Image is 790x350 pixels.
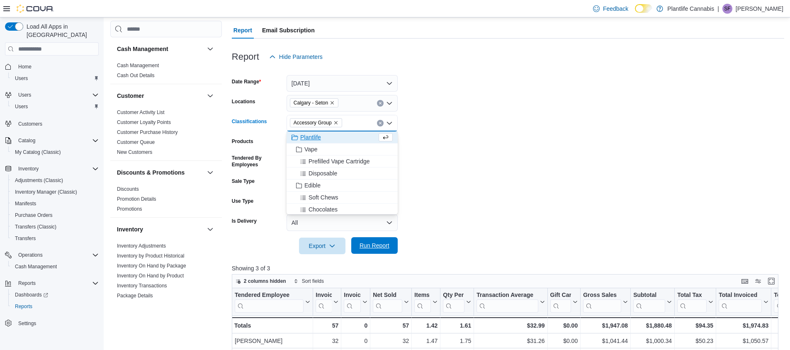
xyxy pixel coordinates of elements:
h3: Cash Management [117,45,168,53]
button: Prefilled Vape Cartridge [287,156,398,168]
div: Qty Per Transaction [443,292,464,313]
button: Qty Per Transaction [443,292,471,313]
div: Totals [234,321,310,331]
span: Users [12,102,99,112]
a: Cash Management [117,63,159,68]
span: Inventory Transactions [117,282,167,289]
span: Catalog [18,137,35,144]
button: Soft Chews [287,192,398,204]
span: Vape [304,145,318,153]
a: Settings [15,318,39,328]
span: Customer Queue [117,139,155,146]
button: Manifests [8,198,102,209]
span: Soft Chews [309,193,338,202]
div: Invoices Ref [344,292,361,299]
span: Users [15,90,99,100]
p: | [717,4,719,14]
div: Susan Firkola [722,4,732,14]
span: Cash Management [117,62,159,69]
button: Operations [15,250,46,260]
div: $1,947.08 [583,321,628,331]
button: Users [8,101,102,112]
button: Inventory Manager (Classic) [8,186,102,198]
span: Hide Parameters [279,53,323,61]
span: Transfers [15,235,36,242]
div: 57 [373,321,409,331]
span: Customer Purchase History [117,129,178,136]
button: Purchase Orders [8,209,102,221]
button: Clear input [377,100,384,107]
button: Keyboard shortcuts [740,276,750,286]
button: My Catalog (Classic) [8,146,102,158]
a: Users [12,73,31,83]
button: Gross Sales [583,292,628,313]
span: Adjustments (Classic) [12,175,99,185]
div: 1.75 [443,336,471,346]
button: Items Per Transaction [414,292,438,313]
button: Cash Management [205,44,215,54]
h3: Inventory [117,225,143,233]
div: $32.99 [476,321,544,331]
a: My Catalog (Classic) [12,147,64,157]
span: Dashboards [15,292,48,298]
div: $1,050.57 [719,336,768,346]
span: My Catalog (Classic) [15,149,61,156]
div: $1,000.34 [633,336,672,346]
label: Sale Type [232,178,255,185]
a: Inventory Adjustments [117,243,166,249]
span: Plantlife [300,133,321,141]
button: Chocolates [287,204,398,216]
span: Export [304,238,340,254]
button: Users [2,89,102,101]
button: Subtotal [633,292,672,313]
a: Manifests [12,199,39,209]
div: Total Tax [677,292,707,299]
label: Use Type [232,198,253,204]
div: Items Per Transaction [414,292,431,313]
p: [PERSON_NAME] [736,4,783,14]
span: Inventory Manager (Classic) [15,189,77,195]
a: Dashboards [8,289,102,301]
div: Subtotal [633,292,665,299]
span: Manifests [12,199,99,209]
span: Manifests [15,200,36,207]
a: Package Details [117,293,153,299]
button: Operations [2,249,102,261]
span: Transfers (Classic) [15,224,56,230]
button: Open list of options [386,100,393,107]
button: All [287,214,398,231]
button: Vape [287,143,398,156]
span: Purchase Orders [12,210,99,220]
span: Transfers [12,233,99,243]
a: Promotions [117,206,142,212]
button: Edible [287,180,398,192]
div: $31.26 [476,336,544,346]
div: Gross Sales [583,292,621,313]
span: Settings [18,320,36,327]
a: Inventory by Product Historical [117,253,185,259]
div: $94.35 [677,321,713,331]
img: Cova [17,5,54,13]
span: Adjustments (Classic) [15,177,63,184]
h3: Customer [117,92,144,100]
a: Customer Queue [117,139,155,145]
a: Promotion Details [117,196,156,202]
a: Purchase Orders [12,210,56,220]
span: Run Report [360,241,389,250]
a: Discounts [117,186,139,192]
button: Customers [2,117,102,129]
h3: Report [232,52,259,62]
div: $0.00 [550,321,578,331]
button: Reports [8,301,102,312]
label: Products [232,138,253,145]
span: Users [18,92,31,98]
span: Settings [15,318,99,328]
button: Close list of options [386,120,393,126]
button: Invoices Sold [316,292,338,313]
span: Customers [18,121,42,127]
span: Cash Management [12,262,99,272]
div: Invoices Ref [344,292,361,313]
div: 57 [316,321,338,331]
